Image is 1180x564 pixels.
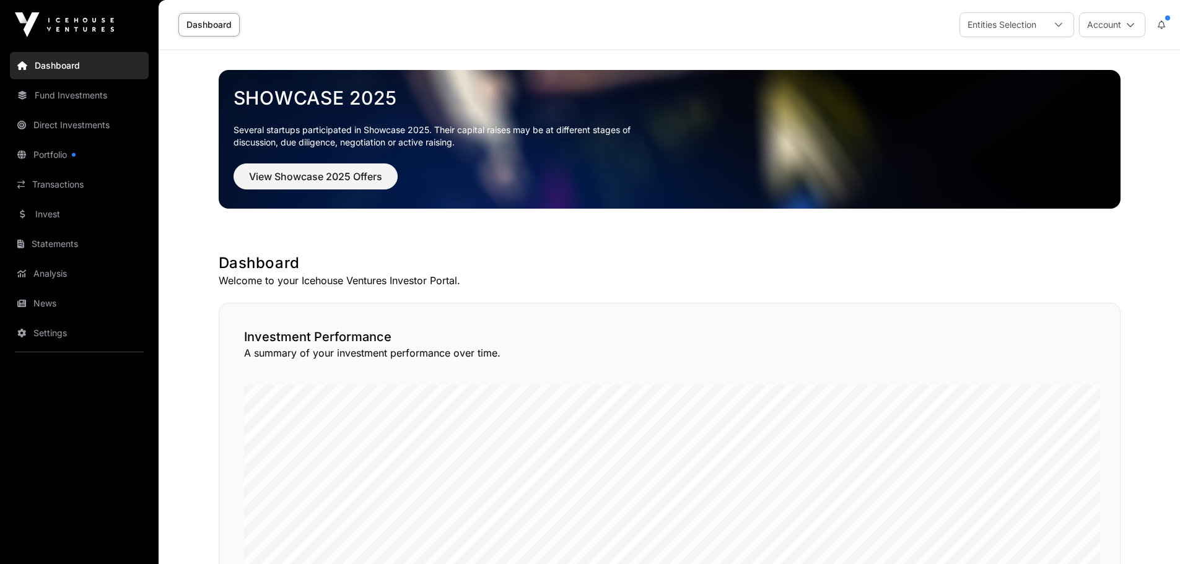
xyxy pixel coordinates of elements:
a: Dashboard [178,13,240,37]
button: Account [1079,12,1145,37]
a: Showcase 2025 [234,87,1106,109]
a: Portfolio [10,141,149,168]
a: Direct Investments [10,111,149,139]
a: News [10,290,149,317]
img: Icehouse Ventures Logo [15,12,114,37]
div: Entities Selection [960,13,1044,37]
a: Settings [10,319,149,347]
a: Dashboard [10,52,149,79]
p: A summary of your investment performance over time. [244,345,1095,360]
span: View Showcase 2025 Offers [249,169,382,184]
img: Showcase 2025 [219,70,1121,209]
p: Welcome to your Icehouse Ventures Investor Portal. [219,273,1121,288]
p: Several startups participated in Showcase 2025. Their capital raises may be at different stages o... [234,124,650,149]
a: Transactions [10,171,149,198]
h1: Dashboard [219,253,1121,273]
h2: Investment Performance [244,328,1095,345]
a: Fund Investments [10,82,149,109]
a: Invest [10,201,149,228]
a: View Showcase 2025 Offers [234,176,398,188]
a: Statements [10,230,149,258]
a: Analysis [10,260,149,287]
iframe: Chat Widget [1118,505,1180,564]
button: View Showcase 2025 Offers [234,163,398,189]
